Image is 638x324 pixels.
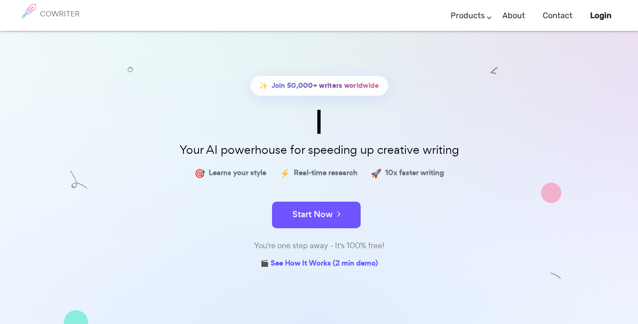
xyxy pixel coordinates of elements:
span: Real-time research [294,167,358,180]
b: Login [590,11,611,20]
a: Login [590,3,611,29]
div: You're one step away - It's 100% free! [97,239,541,252]
h6: COWRITER [40,10,80,18]
span: Join 50,000+ writers worldwide [272,79,379,92]
span: 10x faster writing [385,167,444,180]
button: Start Now [272,202,361,228]
span: ⚡ [280,167,290,180]
p: Your AI powerhouse for speeding up creative writing [97,141,541,160]
img: shape [550,270,561,281]
img: shape [70,171,87,189]
a: 🎬 See How It Works (2 min demo) [261,257,378,271]
img: shape [541,183,561,203]
a: Products [451,3,485,29]
span: Learns your style [209,167,266,180]
span: ✨ [259,79,268,92]
span: 🎯 [195,167,205,180]
a: About [502,3,525,29]
span: 🚀 [371,167,381,180]
a: Contact [543,3,572,29]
